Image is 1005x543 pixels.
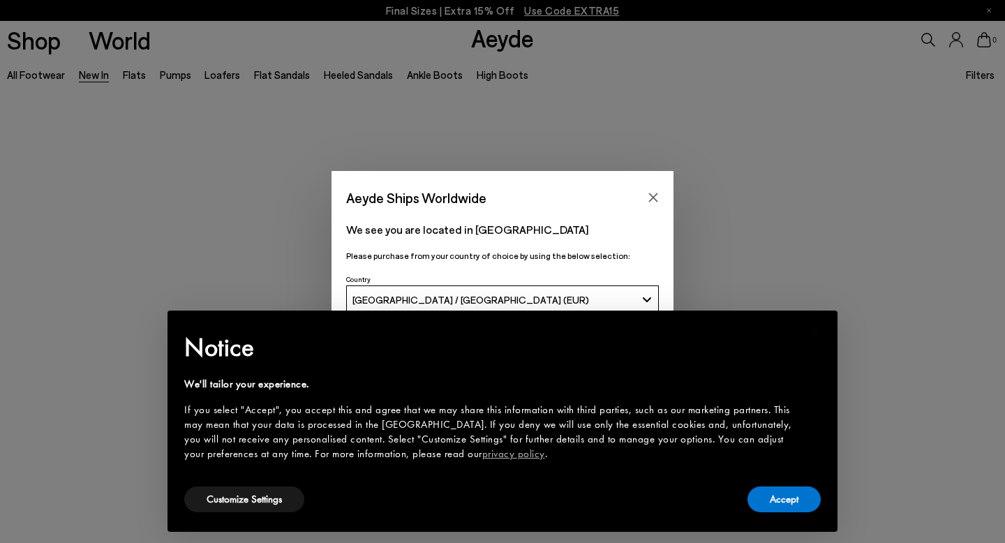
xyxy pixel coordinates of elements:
[184,486,304,512] button: Customize Settings
[811,320,820,342] span: ×
[184,329,798,366] h2: Notice
[346,186,486,210] span: Aeyde Ships Worldwide
[184,403,798,461] div: If you select "Accept", you accept this and agree that we may share this information with third p...
[747,486,821,512] button: Accept
[346,249,659,262] p: Please purchase from your country of choice by using the below selection:
[482,447,545,461] a: privacy policy
[352,294,589,306] span: [GEOGRAPHIC_DATA] / [GEOGRAPHIC_DATA] (EUR)
[798,315,832,348] button: Close this notice
[346,221,659,238] p: We see you are located in [GEOGRAPHIC_DATA]
[346,275,371,283] span: Country
[643,187,664,208] button: Close
[184,377,798,392] div: We'll tailor your experience.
